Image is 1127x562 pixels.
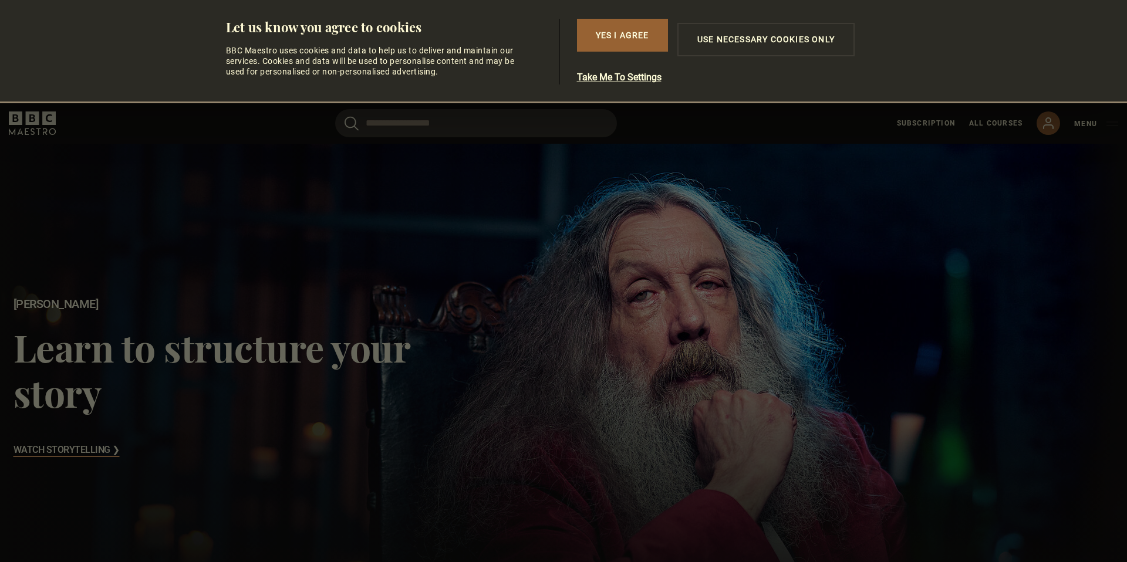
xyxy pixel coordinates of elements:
button: Toggle navigation [1074,118,1118,130]
h3: Watch Storytelling ❯ [14,442,120,459]
button: Take Me To Settings [577,70,910,84]
a: All Courses [969,118,1023,128]
h2: [PERSON_NAME] [14,297,451,311]
svg: BBC Maestro [9,111,56,135]
div: BBC Maestro uses cookies and data to help us to deliver and maintain our services. Cookies and da... [226,45,522,77]
button: Yes I Agree [577,19,668,52]
a: Subscription [897,118,955,128]
button: Use necessary cookies only [677,23,855,56]
div: Let us know you agree to cookies [226,19,555,36]
h3: Learn to structure your story [14,324,451,415]
input: Search [335,109,617,137]
button: Submit the search query [345,116,359,131]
